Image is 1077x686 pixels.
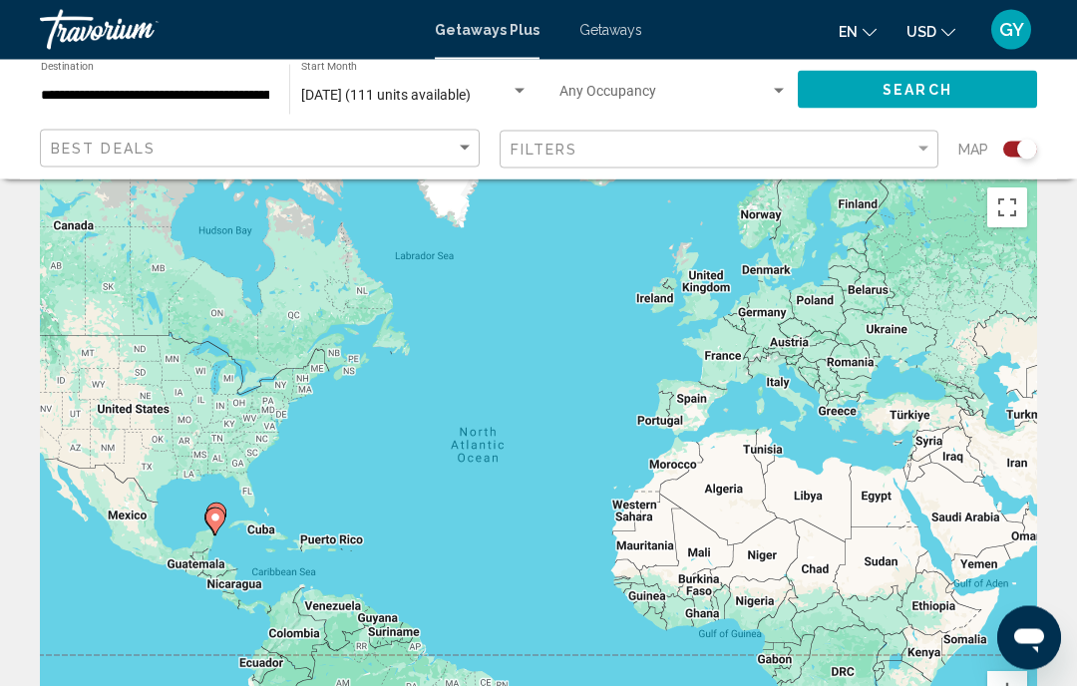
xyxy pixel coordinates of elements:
button: Toggle fullscreen view [987,188,1027,228]
a: Travorium [40,10,415,50]
span: en [839,24,858,40]
button: Search [798,71,1037,108]
mat-select: Sort by [51,141,474,158]
button: Change language [839,17,877,46]
span: Search [883,83,952,99]
a: Getaways [579,22,642,38]
a: Getaways Plus [435,22,539,38]
span: GY [999,20,1024,40]
span: USD [906,24,936,40]
span: Map [958,136,988,164]
span: Best Deals [51,141,156,157]
button: Filter [500,130,939,171]
span: [DATE] (111 units available) [301,87,471,103]
button: User Menu [985,9,1037,51]
span: Filters [511,142,578,158]
iframe: Button to launch messaging window [997,606,1061,670]
button: Change currency [906,17,955,46]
